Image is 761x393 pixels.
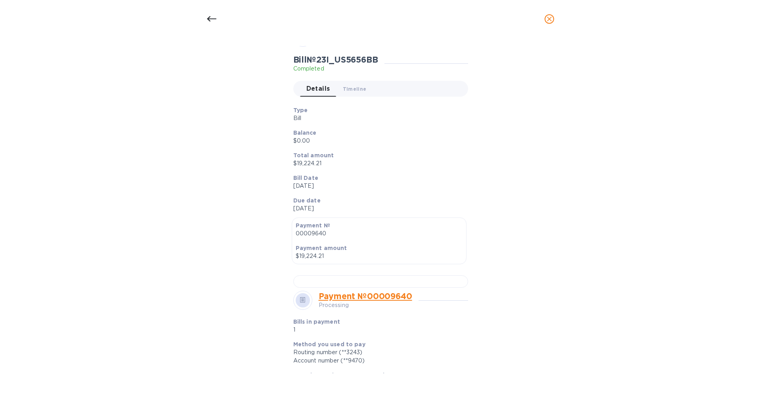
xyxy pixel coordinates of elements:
[319,301,412,309] p: Processing
[540,10,559,29] button: close
[319,291,412,301] a: Payment № 00009640
[293,55,378,65] h2: Bill № 23I_US5656BB
[293,107,308,113] b: Type
[293,372,392,378] b: How the vendor wants to receive
[306,83,330,94] span: Details
[293,357,462,365] div: Account number (**9470)
[296,245,347,251] b: Payment amount
[293,341,365,347] b: Method you used to pay
[293,130,317,136] b: Balance
[293,175,318,181] b: Bill Date
[296,222,330,229] b: Payment №
[293,204,462,213] p: [DATE]
[293,197,321,204] b: Due date
[293,114,462,122] p: Bill
[293,326,405,334] p: 1
[296,252,463,260] p: $19,224.21
[293,137,462,145] p: $0.00
[293,182,462,190] p: [DATE]
[293,159,462,168] p: $19,224.21
[293,152,334,158] b: Total amount
[293,65,378,73] p: Completed
[293,348,462,357] div: Routing number (**3243)
[296,229,463,238] p: 00009640
[293,319,340,325] b: Bills in payment
[343,85,367,93] span: Timeline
